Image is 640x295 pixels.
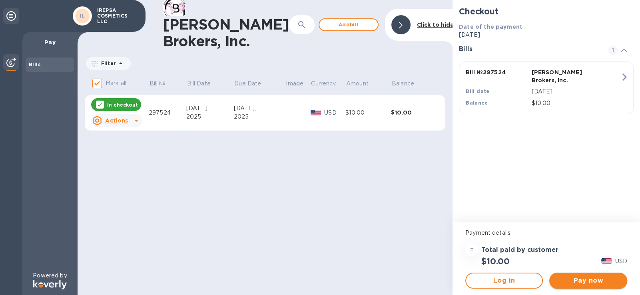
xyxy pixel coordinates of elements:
span: 1 [608,46,618,55]
p: USD [324,109,345,117]
div: = [465,244,478,256]
p: Pay [29,38,71,46]
img: Logo [33,280,67,289]
span: Balance [392,79,425,88]
p: Currency [311,79,336,88]
p: Bill № [150,79,166,88]
b: IL [80,13,85,19]
button: Log in [465,273,543,289]
h2: $10.00 [481,256,510,266]
b: Bills [29,61,41,67]
div: $10.00 [391,109,437,117]
h1: [PERSON_NAME] Brokers, Inc. [163,16,289,49]
h3: Bills [459,46,598,53]
span: Add bill [326,20,371,30]
b: Click to hide [417,22,454,28]
div: [DATE], [186,104,234,113]
span: Pay now [556,276,620,285]
p: Mark all [106,79,126,87]
p: Powered by [33,271,67,280]
button: Pay now [549,273,627,289]
u: Actions [105,117,128,124]
p: Bill Date [187,79,211,88]
p: Image [286,79,303,88]
div: 2025 [234,113,285,121]
div: 297524 [149,109,186,117]
b: Date of the payment [459,24,522,30]
b: Balance [466,100,488,106]
img: USD [311,110,321,115]
p: Balance [392,79,414,88]
span: Bill № [150,79,176,88]
div: $10.00 [345,109,391,117]
p: [DATE] [459,31,634,39]
span: Amount [346,79,379,88]
p: [PERSON_NAME] Brokers, Inc. [532,68,594,84]
p: Filter [98,60,116,67]
div: 2025 [186,113,234,121]
button: Addbill [319,18,379,31]
div: [DATE], [234,104,285,113]
p: IREPSA COSMETICS LLC [97,8,137,24]
button: Bill №297524[PERSON_NAME] Brokers, Inc.Bill date[DATE]Balance$10.00 [459,61,634,114]
b: Bill date [466,88,490,94]
span: Bill Date [187,79,221,88]
img: USD [601,258,612,264]
p: Bill № 297524 [466,68,528,76]
span: Due Date [234,79,271,88]
p: [DATE] [532,87,620,96]
p: Payment details [465,229,627,237]
p: Due Date [234,79,261,88]
p: Amount [346,79,369,88]
h2: Checkout [459,6,634,16]
h3: Total paid by customer [481,246,558,254]
p: In checkout [107,101,138,108]
p: USD [615,257,627,265]
span: Log in [473,276,536,285]
p: $10.00 [532,99,620,107]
